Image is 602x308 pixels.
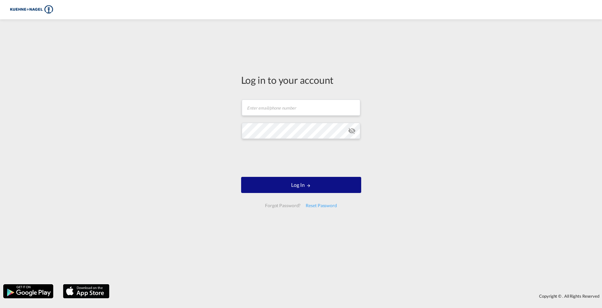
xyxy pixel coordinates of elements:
div: Forgot Password? [262,200,303,211]
img: google.png [3,284,54,299]
md-icon: icon-eye-off [348,127,356,135]
iframe: reCAPTCHA [252,145,350,170]
img: apple.png [62,284,110,299]
div: Reset Password [303,200,340,211]
button: LOGIN [241,177,361,193]
div: Log in to your account [241,73,361,87]
input: Enter email/phone number [242,100,360,116]
div: Copyright © . All Rights Reserved [113,291,602,302]
img: 36441310f41511efafde313da40ec4a4.png [10,3,53,17]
